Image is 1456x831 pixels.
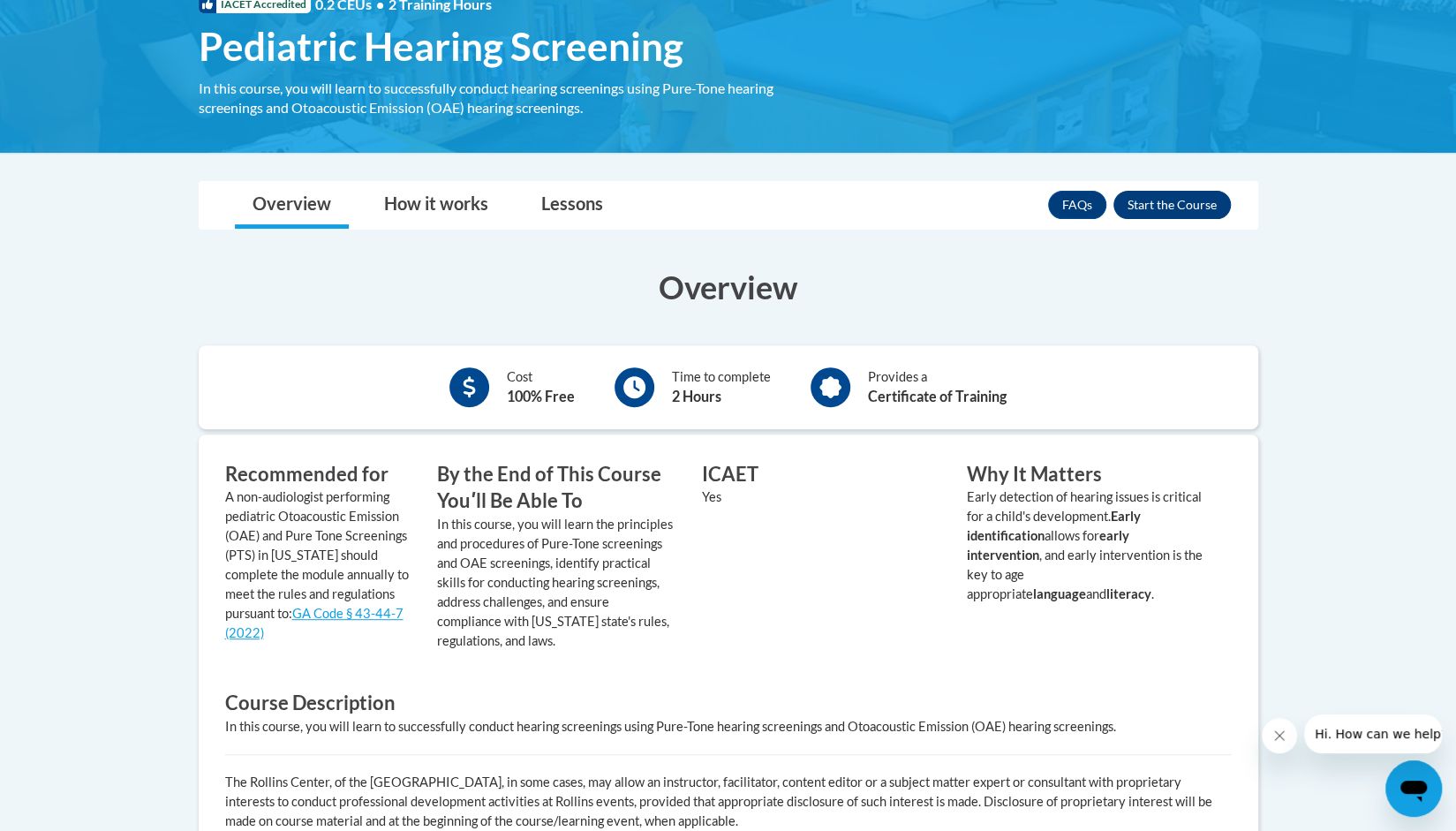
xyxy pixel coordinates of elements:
h3: Overview [199,265,1258,309]
strong: literacy [1106,586,1151,601]
a: FAQs [1048,191,1106,219]
b: Certificate of Training [868,388,1007,404]
span: Hi. How can we help? [11,12,143,26]
strong: language [1033,586,1086,601]
h3: Recommended for [225,461,411,488]
div: In this course, you will learn to successfully conduct hearing screenings using Pure-Tone hearing... [199,79,808,117]
a: GA Code § 43-44-7 (2022) [225,606,404,640]
p: In this course, you will learn the principles and procedures of Pure-Tone screenings and OAE scre... [437,515,675,651]
b: 2 Hours [672,388,721,404]
p: A non-audiologist performing pediatric Otoacoustic Emission (OAE) and Pure Tone Screenings (PTS) ... [225,487,411,643]
iframe: Close message [1262,718,1297,753]
p: The Rollins Center, of the [GEOGRAPHIC_DATA], in some cases, may allow an instructor, facilitator... [225,773,1232,831]
div: In this course, you will learn to successfully conduct hearing screenings using Pure-Tone hearing... [225,717,1232,737]
p: Early detection of hearing issues is critical for a child's development. allows for , and early i... [967,487,1205,604]
b: 100% Free [507,388,575,404]
h3: ICAET [702,461,940,488]
h3: Course Description [225,690,1232,717]
iframe: Button to launch messaging window [1385,760,1442,817]
a: How it works [366,182,506,229]
div: Cost [507,367,575,407]
button: Enroll [1113,191,1231,219]
iframe: Message from company [1304,714,1442,753]
div: Time to complete [672,367,771,407]
h3: By the End of This Course Youʹll Be Able To [437,461,675,516]
a: Lessons [524,182,621,229]
a: Overview [235,182,349,229]
div: Provides a [868,367,1007,407]
value: Yes [702,489,721,504]
span: Pediatric Hearing Screening [199,23,683,70]
h3: Why It Matters [967,461,1205,488]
